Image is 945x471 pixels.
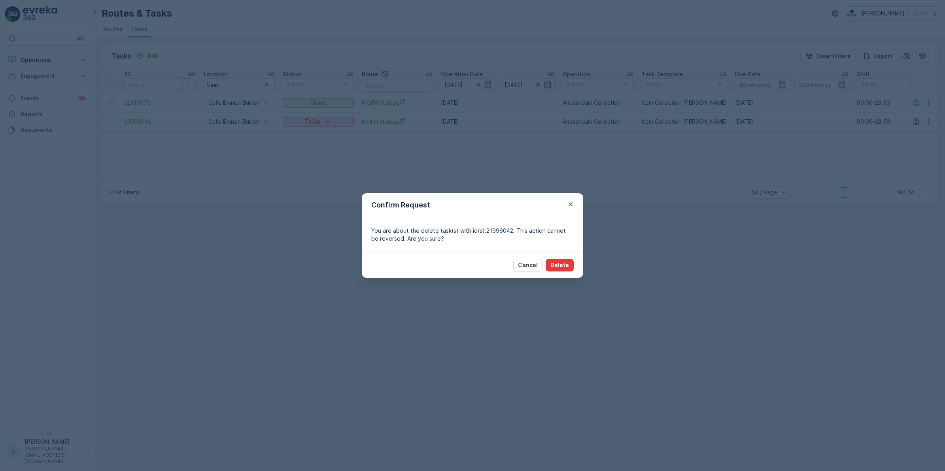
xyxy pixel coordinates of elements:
[371,227,574,243] p: You are about the delete task(s) with id(s):21996042. This action cannot be reversed. Are you sure?
[518,261,538,269] p: Cancel
[371,200,430,211] p: Confirm Request
[550,261,569,269] p: Delete
[513,259,542,271] button: Cancel
[546,259,574,271] button: Delete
